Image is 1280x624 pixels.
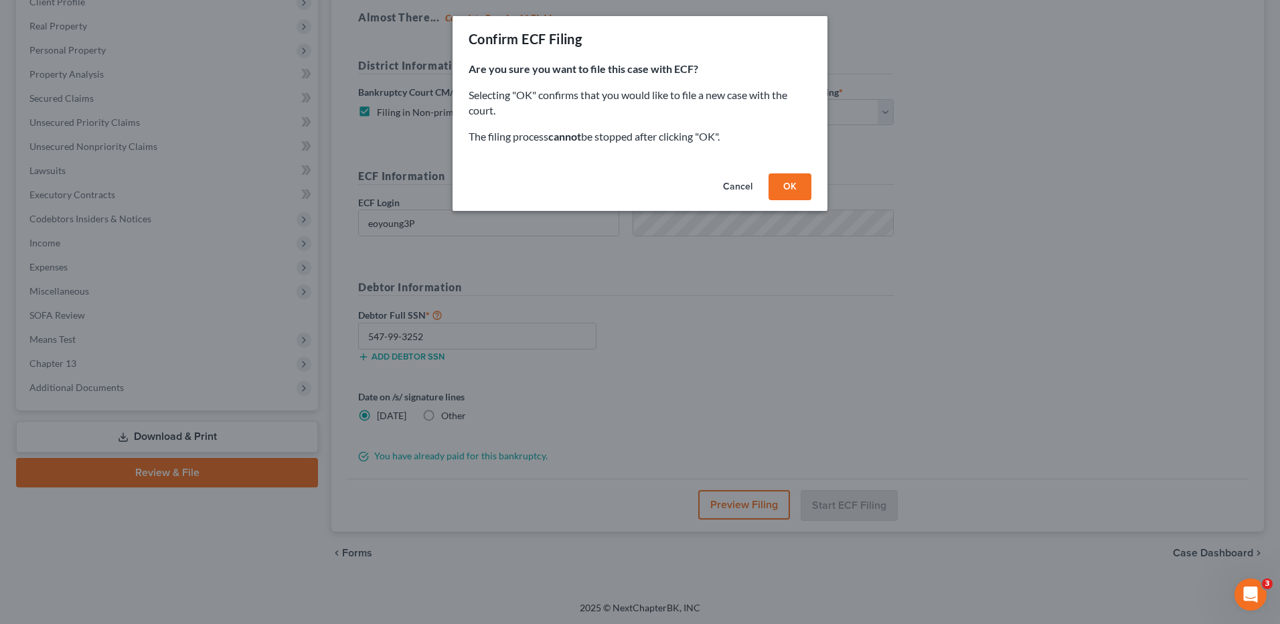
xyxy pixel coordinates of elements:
[1234,578,1267,611] iframe: Intercom live chat
[469,62,698,75] strong: Are you sure you want to file this case with ECF?
[1262,578,1273,589] span: 3
[469,29,582,48] div: Confirm ECF Filing
[469,88,811,119] p: Selecting "OK" confirms that you would like to file a new case with the court.
[469,129,811,145] p: The filing process be stopped after clicking "OK".
[548,130,581,143] strong: cannot
[769,173,811,200] button: OK
[712,173,763,200] button: Cancel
